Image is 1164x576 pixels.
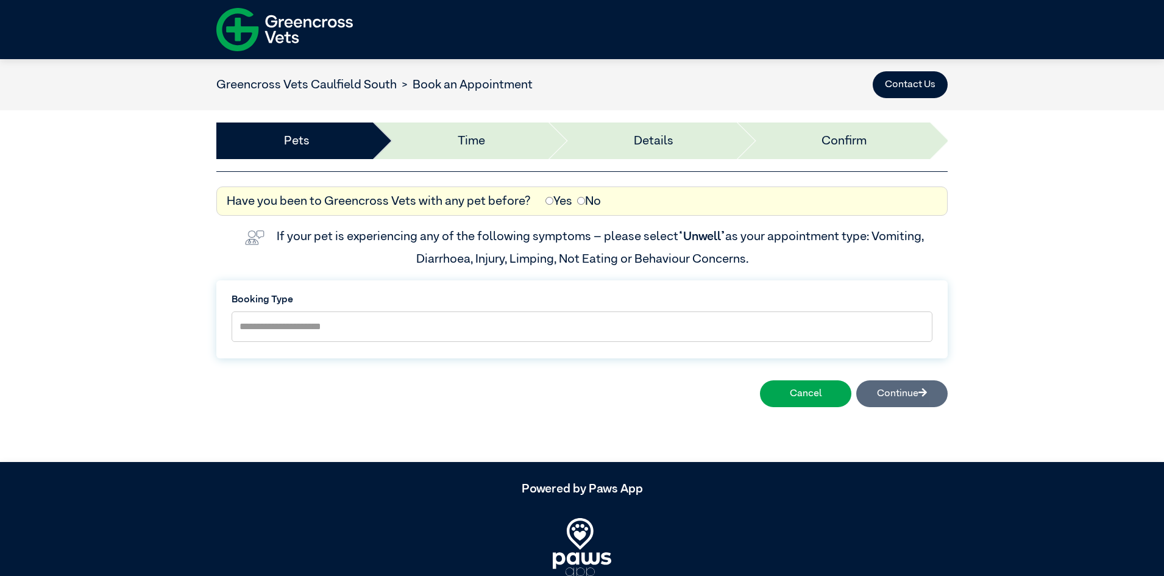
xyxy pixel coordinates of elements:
[397,76,533,94] li: Book an Appointment
[216,3,353,56] img: f-logo
[760,380,851,407] button: Cancel
[216,76,533,94] nav: breadcrumb
[577,192,601,210] label: No
[873,71,948,98] button: Contact Us
[284,132,310,150] a: Pets
[216,79,397,91] a: Greencross Vets Caulfield South
[277,230,926,265] label: If your pet is experiencing any of the following symptoms – please select as your appointment typ...
[216,482,948,496] h5: Powered by Paws App
[232,293,932,307] label: Booking Type
[227,192,531,210] label: Have you been to Greencross Vets with any pet before?
[545,197,553,205] input: Yes
[240,226,269,250] img: vet
[545,192,572,210] label: Yes
[577,197,585,205] input: No
[678,230,725,243] span: “Unwell”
